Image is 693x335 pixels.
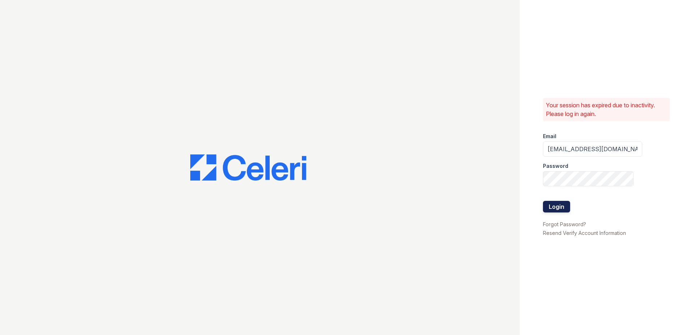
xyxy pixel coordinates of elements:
[190,154,306,181] img: CE_Logo_Blue-a8612792a0a2168367f1c8372b55b34899dd931a85d93a1a3d3e32e68fde9ad4.png
[546,101,667,118] p: Your session has expired due to inactivity. Please log in again.
[543,162,568,170] label: Password
[543,230,626,236] a: Resend Verify Account Information
[543,221,586,227] a: Forgot Password?
[543,133,556,140] label: Email
[543,201,570,212] button: Login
